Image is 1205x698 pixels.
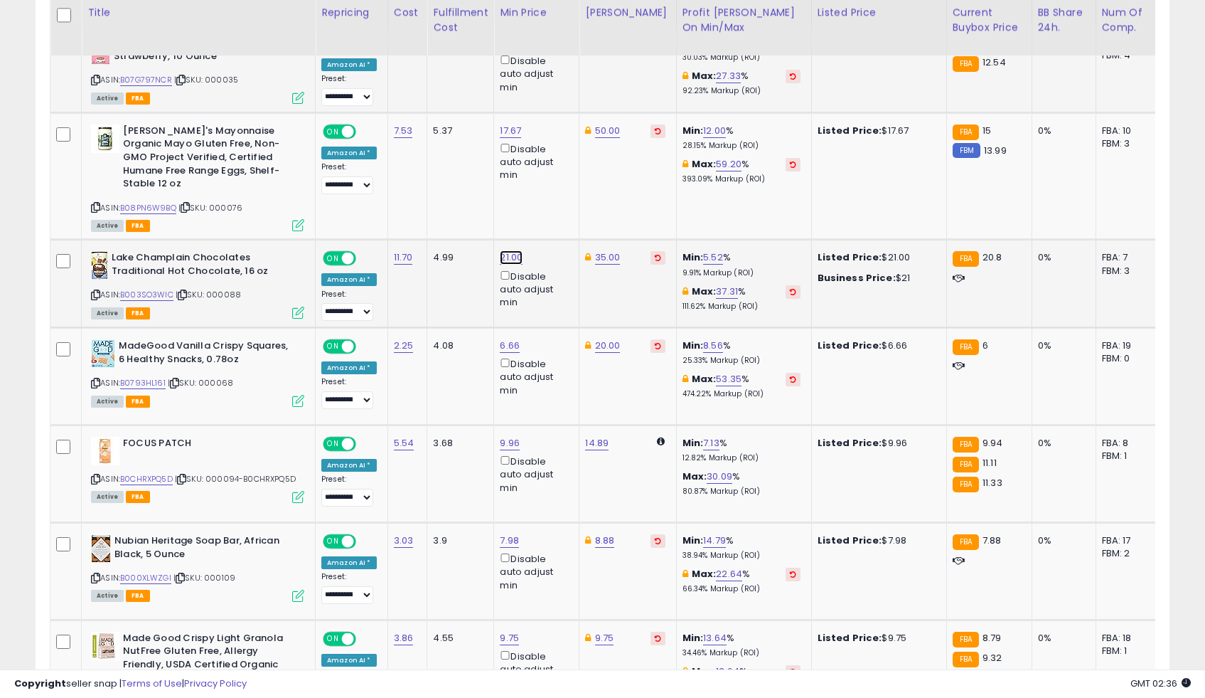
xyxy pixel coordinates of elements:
a: Terms of Use [122,677,182,690]
div: ASIN: [91,339,304,406]
b: Min: [682,534,704,547]
a: 59.20 [716,157,741,171]
div: $7.98 [818,534,936,547]
small: FBA [953,457,979,472]
div: Repricing [321,5,382,20]
div: 3.9 [433,534,483,547]
a: 3.86 [394,631,414,645]
div: 0% [1038,632,1085,645]
b: [PERSON_NAME]'s Mayonnaise Organic Mayo Gluten Free, Non-GMO Project Verified, Certified Humane F... [123,125,296,194]
small: FBM [953,143,980,158]
p: 30.03% Markup (ROI) [682,53,800,63]
div: % [682,285,800,312]
small: FBA [953,534,979,550]
div: Fulfillment Cost [433,5,488,35]
b: Listed Price: [818,534,882,547]
span: OFF [354,125,377,137]
small: FBA [953,339,979,355]
div: Title [87,5,309,20]
div: FBA: 17 [1102,534,1149,547]
a: B07G797NCR [120,74,172,86]
img: 610tYg7PlTL._SL40_.jpg [91,125,119,153]
span: ON [324,438,342,450]
div: FBA: 18 [1102,632,1149,645]
a: 13.64 [703,631,727,645]
div: Amazon AI * [321,556,377,569]
a: B08PN6W9BQ [120,202,176,214]
a: 35.00 [595,250,621,265]
span: OFF [354,438,377,450]
a: 53.35 [716,372,741,386]
div: FBM: 4 [1102,49,1149,62]
small: FBA [953,56,979,72]
a: Privacy Policy [184,677,247,690]
span: All listings currently available for purchase on Amazon [91,396,124,408]
span: All listings currently available for purchase on Amazon [91,220,124,232]
a: 2.25 [394,339,414,353]
a: 14.89 [585,436,609,450]
b: Business Price: [818,271,896,285]
span: 12.54 [982,55,1006,69]
div: $6.66 [818,339,936,352]
a: 20.00 [595,339,621,353]
div: % [682,158,800,184]
span: OFF [354,341,377,353]
small: FBA [953,251,979,267]
div: 0% [1038,437,1085,450]
a: 12.00 [703,124,726,138]
div: $21.00 [818,251,936,264]
div: ASIN: [91,251,304,317]
div: Preset: [321,162,377,194]
b: Max: [682,470,707,483]
img: 51jQrqsGd9L._SL40_.jpg [91,632,119,660]
div: ASIN: [91,36,304,102]
a: 8.56 [703,339,723,353]
div: Disable auto adjust min [500,648,568,689]
a: 5.52 [703,250,723,265]
b: Listed Price: [818,631,882,645]
p: 12.82% Markup (ROI) [682,453,800,463]
div: Profit [PERSON_NAME] on Min/Max [682,5,805,35]
div: $21 [818,272,936,285]
span: 6 [982,339,988,352]
a: 3.03 [394,534,414,548]
span: 9.94 [982,436,1003,450]
span: | SKU: 000088 [176,289,241,300]
div: FBM: 3 [1102,265,1149,277]
div: $17.67 [818,125,936,137]
div: Disable auto adjust min [500,141,568,182]
a: 14.79 [703,534,726,548]
span: OFF [354,253,377,265]
div: Disable auto adjust min [500,356,568,397]
b: Max: [692,285,717,298]
a: 9.75 [500,631,519,645]
div: Disable auto adjust min [500,551,568,592]
div: BB Share 24h. [1038,5,1090,35]
div: [PERSON_NAME] [585,5,670,20]
a: B0793HL161 [120,377,166,389]
a: 7.13 [703,436,719,450]
a: 21.00 [500,250,523,265]
span: 11.11 [982,456,997,470]
div: 5.37 [433,125,483,137]
p: 66.34% Markup (ROI) [682,584,800,594]
small: FBA [953,125,979,140]
a: 37.31 [716,285,738,299]
p: 34.46% Markup (ROI) [682,648,800,658]
div: Preset: [321,290,377,322]
span: All listings currently available for purchase on Amazon [91,491,124,503]
a: 17.67 [500,124,521,138]
div: Amazon AI * [321,361,377,374]
div: Amazon AI * [321,147,377,159]
span: 9.32 [982,651,1002,665]
img: 51Z9E5OCRZL._SL40_.jpg [91,534,111,563]
p: 393.09% Markup (ROI) [682,174,800,184]
a: 50.00 [595,124,621,138]
a: B000XLWZGI [120,572,171,584]
div: FBM: 0 [1102,352,1149,365]
div: Disable auto adjust min [500,268,568,310]
span: All listings currently available for purchase on Amazon [91,590,124,602]
b: Listed Price: [818,436,882,450]
div: Preset: [321,572,377,604]
img: 61KScibsACL._SL40_.jpg [91,339,115,368]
